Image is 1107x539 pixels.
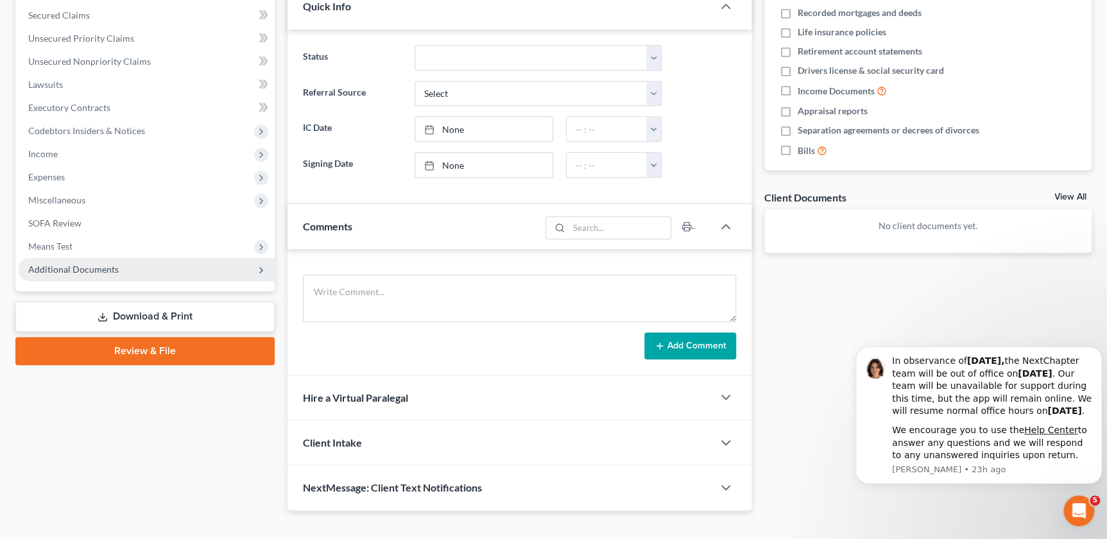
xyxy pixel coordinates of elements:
span: 5 [1090,495,1100,506]
input: -- : -- [567,117,647,141]
label: IC Date [296,116,408,142]
button: Add Comment [644,332,736,359]
span: Income Documents [798,85,875,98]
span: Hire a Virtual Paralegal [303,391,408,404]
span: Codebtors Insiders & Notices [28,125,145,136]
span: Comments [303,220,352,232]
a: Review & File [15,337,275,365]
a: Secured Claims [18,4,275,27]
a: View All [1054,193,1086,201]
a: None [415,153,553,177]
span: Appraisal reports [798,105,868,117]
span: Means Test [28,241,73,252]
span: SOFA Review [28,218,82,228]
iframe: Intercom notifications message [850,323,1107,492]
span: Recorded mortgages and deeds [798,6,922,19]
span: Life insurance policies [798,26,886,38]
label: Status [296,45,408,71]
span: Unsecured Nonpriority Claims [28,56,151,67]
a: Unsecured Priority Claims [18,27,275,50]
span: Lawsuits [28,79,63,90]
a: None [415,117,553,141]
span: Unsecured Priority Claims [28,33,134,44]
span: Executory Contracts [28,102,110,113]
span: Income [28,148,58,159]
span: Retirement account statements [798,45,922,58]
span: Separation agreements or decrees of divorces [798,124,979,137]
label: Signing Date [296,152,408,178]
div: Client Documents [764,191,846,204]
a: SOFA Review [18,212,275,235]
input: -- : -- [567,153,647,177]
span: Bills [798,144,815,157]
span: NextMessage: Client Text Notifications [303,481,482,493]
label: Referral Source [296,81,408,107]
span: Client Intake [303,436,362,449]
span: Additional Documents [28,264,119,275]
input: Search... [569,217,671,239]
iframe: Intercom live chat [1063,495,1094,526]
a: Lawsuits [18,73,275,96]
span: Miscellaneous [28,194,85,205]
a: Unsecured Nonpriority Claims [18,50,275,73]
p: No client documents yet. [775,219,1081,232]
span: Drivers license & social security card [798,64,944,77]
a: Download & Print [15,302,275,332]
span: Expenses [28,171,65,182]
a: Executory Contracts [18,96,275,119]
span: Secured Claims [28,10,90,21]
